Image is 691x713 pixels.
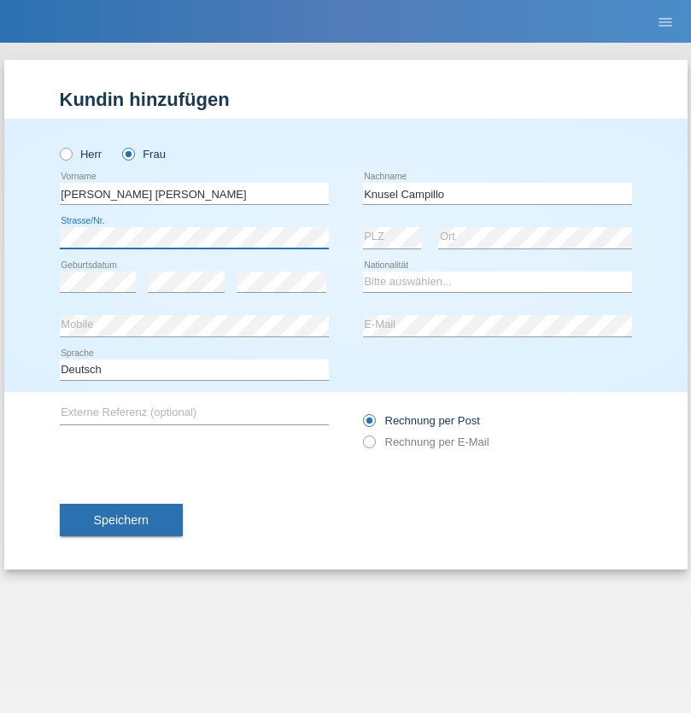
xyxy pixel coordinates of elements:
[60,89,632,110] h1: Kundin hinzufügen
[122,148,133,159] input: Frau
[363,414,480,427] label: Rechnung per Post
[648,16,682,26] a: menu
[122,148,166,161] label: Frau
[657,14,674,31] i: menu
[94,513,149,527] span: Speichern
[60,504,183,536] button: Speichern
[60,148,71,159] input: Herr
[363,435,374,457] input: Rechnung per E-Mail
[363,435,489,448] label: Rechnung per E-Mail
[60,148,102,161] label: Herr
[363,414,374,435] input: Rechnung per Post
